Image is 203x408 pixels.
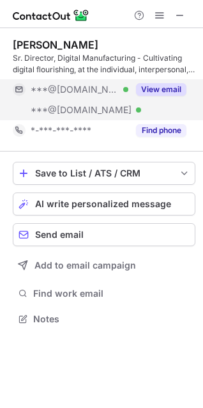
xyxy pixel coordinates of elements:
[35,199,171,209] span: AI write personalized message
[13,162,195,185] button: save-profile-one-click
[13,310,195,328] button: Notes
[13,254,195,277] button: Add to email campaign
[13,8,89,23] img: ContactOut v5.3.10
[13,223,195,246] button: Send email
[13,285,195,302] button: Find work email
[35,230,84,240] span: Send email
[13,192,195,216] button: AI write personalized message
[136,124,186,137] button: Reveal Button
[13,52,195,75] div: Sr. Director, Digital Manufacturing - Cultivating digital flourishing, at the individual, interpe...
[31,104,132,116] span: ***@[DOMAIN_NAME]
[34,260,136,271] span: Add to email campaign
[31,84,119,95] span: ***@[DOMAIN_NAME]
[35,168,173,178] div: Save to List / ATS / CRM
[13,38,98,51] div: [PERSON_NAME]
[136,83,186,96] button: Reveal Button
[33,313,190,325] span: Notes
[33,288,190,299] span: Find work email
